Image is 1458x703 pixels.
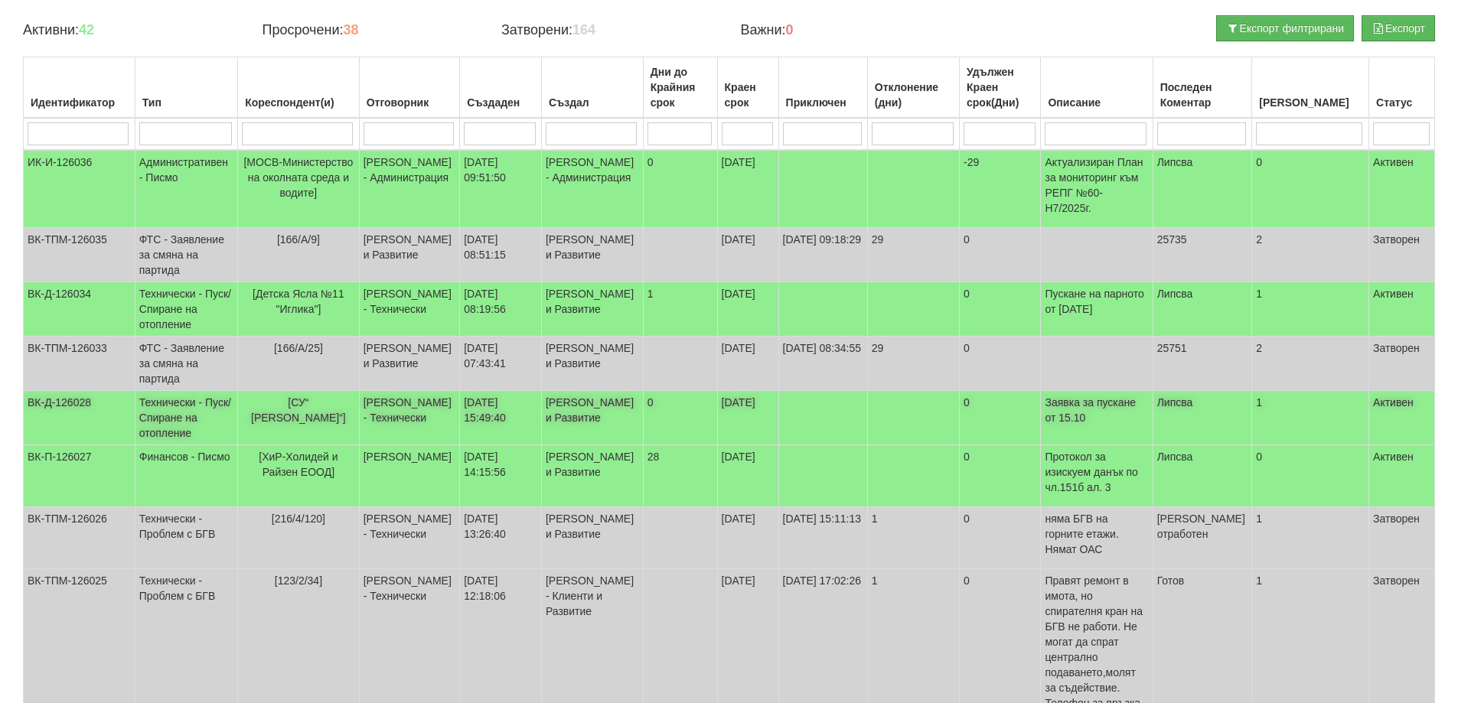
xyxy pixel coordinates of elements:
span: [166/А/25] [274,342,323,354]
td: [DATE] [717,150,778,228]
span: Готов [1157,574,1185,587]
th: Създал: No sort applied, activate to apply an ascending sort [541,57,643,119]
th: Идентификатор: No sort applied, activate to apply an ascending sort [24,57,135,119]
span: [СУ“ [PERSON_NAME]“] [251,396,346,424]
th: Брой Файлове: No sort applied, activate to apply an ascending sort [1252,57,1369,119]
p: няма БГВ на горните етажи. Нямат ОАС [1045,511,1148,557]
span: [166/А/9] [277,233,320,246]
td: 0 [1252,445,1369,507]
span: [Детска Ясла №11 "Иглика"] [253,288,344,315]
th: Създаден: No sort applied, activate to apply an ascending sort [460,57,542,119]
td: Активен [1369,282,1435,337]
td: [DATE] [717,228,778,282]
th: Описание: No sort applied, activate to apply an ascending sort [1041,57,1153,119]
td: ФТС - Заявление за смяна на партида [135,337,237,391]
div: Отклонение (дни) [872,76,955,113]
td: 1 [1252,391,1369,445]
td: Технически - Проблем с БГВ [135,507,237,569]
div: [PERSON_NAME] [1256,92,1365,113]
span: [ХиР-Холидей и Райзен ЕООД] [259,451,338,478]
td: 0 [960,445,1041,507]
td: [PERSON_NAME] и Развитие [541,337,643,391]
div: Отговорник [364,92,456,113]
span: Липсва [1157,288,1193,300]
td: Активен [1369,445,1435,507]
td: 29 [867,228,959,282]
th: Тип: No sort applied, activate to apply an ascending sort [135,57,237,119]
h4: Активни: [23,23,239,38]
td: [PERSON_NAME] и Развитие [541,391,643,445]
b: 0 [786,22,794,37]
th: Приключен: No sort applied, activate to apply an ascending sort [778,57,867,119]
td: 0 [960,228,1041,282]
p: Актуализиран План за мониторинг към РЕПГ №60-Н7/2025г. [1045,155,1148,216]
button: Експорт филтрирани [1216,15,1354,41]
td: [DATE] [717,445,778,507]
th: Удължен Краен срок(Дни): No sort applied, activate to apply an ascending sort [960,57,1041,119]
td: ВК-ТПМ-126026 [24,507,135,569]
td: Затворен [1369,228,1435,282]
td: [PERSON_NAME] - Администрация [359,150,460,228]
td: [DATE] [717,507,778,569]
div: Тип [139,92,233,113]
span: 28 [647,451,660,463]
td: [PERSON_NAME] - Технически [359,282,460,337]
td: [DATE] 07:43:41 [460,337,542,391]
th: Отклонение (дни): No sort applied, activate to apply an ascending sort [867,57,959,119]
span: [PERSON_NAME] отработен [1157,513,1245,540]
td: 2 [1252,337,1369,391]
div: Приключен [783,92,863,113]
td: -29 [960,150,1041,228]
td: 0 [960,391,1041,445]
td: ФТС - Заявление за смяна на партида [135,228,237,282]
td: Активен [1369,391,1435,445]
div: Създаден [464,92,537,113]
div: Статус [1373,92,1430,113]
td: Затворен [1369,337,1435,391]
p: Пускане на парното от [DATE] [1045,286,1148,317]
span: Липсва [1157,396,1193,408]
td: [PERSON_NAME] [359,445,460,507]
td: Затворен [1369,507,1435,569]
span: 1 [647,288,654,300]
td: [PERSON_NAME] и Развитие [541,445,643,507]
button: Експорт [1362,15,1435,41]
td: 2 [1252,228,1369,282]
td: ВК-ТПМ-126033 [24,337,135,391]
td: [DATE] [717,282,778,337]
th: Отговорник: No sort applied, activate to apply an ascending sort [359,57,460,119]
div: Идентификатор [28,92,131,113]
span: Липсва [1157,156,1193,168]
div: Описание [1045,92,1148,113]
td: [PERSON_NAME] и Развитие [541,228,643,282]
td: [PERSON_NAME] и Развитие [541,282,643,337]
td: [DATE] 14:15:56 [460,445,542,507]
td: [DATE] 09:18:29 [778,228,867,282]
td: 1 [1252,282,1369,337]
h4: Просрочени: [262,23,478,38]
div: Последен Коментар [1157,76,1248,113]
td: Финансов - Писмо [135,445,237,507]
th: Последен Коментар: No sort applied, activate to apply an ascending sort [1153,57,1252,119]
td: [PERSON_NAME] - Технически [359,507,460,569]
th: Краен срок: No sort applied, activate to apply an ascending sort [717,57,778,119]
td: 0 [1252,150,1369,228]
td: [PERSON_NAME] и Развитие [541,507,643,569]
td: ВК-ТПМ-126035 [24,228,135,282]
span: [123/2/34] [275,574,322,587]
td: [PERSON_NAME] и Развитие [359,228,460,282]
td: ВК-П-126027 [24,445,135,507]
span: 0 [647,156,654,168]
td: Административен - Писмо [135,150,237,228]
td: [DATE] 08:19:56 [460,282,542,337]
div: Създал [546,92,639,113]
td: Технически - Пуск/Спиране на отопление [135,282,237,337]
p: Заявка за пускане от 15.10 [1045,395,1148,425]
td: 29 [867,337,959,391]
span: [216/4/120] [272,513,325,525]
td: [DATE] [717,391,778,445]
td: [DATE] 13:26:40 [460,507,542,569]
td: [PERSON_NAME] - Технически [359,391,460,445]
td: Активен [1369,150,1435,228]
td: [DATE] 15:11:13 [778,507,867,569]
